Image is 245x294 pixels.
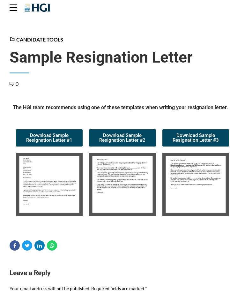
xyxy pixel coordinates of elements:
h5: The HGI team recommends using one of these templates when writing your resignation letter. [13,104,232,113]
a: Share on Linkedin [34,240,45,251]
a: Share on Twitter [22,240,32,251]
a: 0 [10,81,19,87]
span: Download Sample Resignation Letter #2 [97,133,148,143]
a: Candidate Tools [10,36,63,42]
p: Your email address will not be published. Required fields are marked * [10,284,235,292]
span: Download Sample Resignation Letter #1 [24,133,75,143]
a: Share on Facebook [10,240,20,251]
a: Download Sample Resignation Letter #3 [162,129,229,147]
span: Download Sample Resignation Letter #3 [170,133,221,143]
a: Download Sample Resignation Letter #1 [16,129,83,147]
span: Sample Resignation Letter [10,48,235,67]
a: Download Sample Resignation Letter #2 [89,129,156,147]
a: Share on WhatsApp [47,240,57,251]
h3: Leave a Reply [10,268,235,278]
